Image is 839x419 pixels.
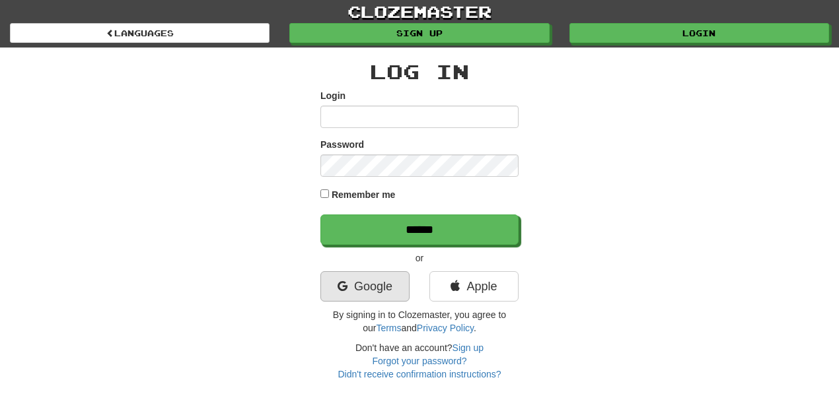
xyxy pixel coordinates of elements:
a: Sign up [453,342,484,353]
a: Forgot your password? [372,356,466,366]
a: Sign up [289,23,549,43]
a: Privacy Policy [417,323,474,333]
h2: Log In [320,61,519,82]
div: Don't have an account? [320,341,519,381]
a: Google [320,271,410,302]
a: Didn't receive confirmation instructions? [338,369,501,379]
a: Login [569,23,829,43]
a: Languages [10,23,270,43]
p: or [320,251,519,265]
label: Remember me [332,188,396,201]
label: Login [320,89,346,102]
label: Password [320,138,364,151]
a: Terms [376,323,401,333]
a: Apple [429,271,519,302]
p: By signing in to Clozemaster, you agree to our and . [320,308,519,335]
